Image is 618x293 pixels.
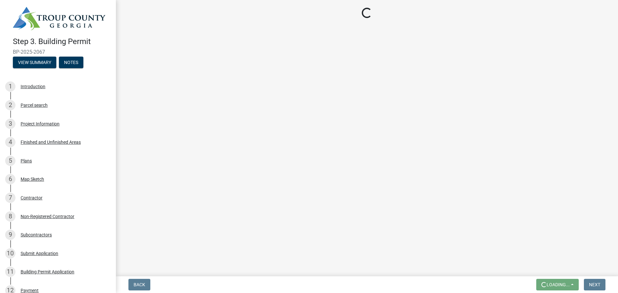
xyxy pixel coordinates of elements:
div: Plans [21,159,32,163]
h4: Step 3. Building Permit [13,37,111,46]
div: Introduction [21,84,45,89]
div: Map Sketch [21,177,44,181]
div: 2 [5,100,15,110]
button: Notes [59,57,83,68]
div: Contractor [21,196,42,200]
div: 11 [5,267,15,277]
div: Project Information [21,122,60,126]
div: 9 [5,230,15,240]
button: Back [128,279,150,290]
button: View Summary [13,57,56,68]
wm-modal-confirm: Summary [13,60,56,65]
button: Loading... [536,279,579,290]
div: 7 [5,193,15,203]
div: 10 [5,248,15,259]
span: Next [589,282,600,287]
div: 5 [5,156,15,166]
div: Parcel search [21,103,48,107]
span: Back [134,282,145,287]
span: Loading... [547,282,570,287]
div: Non-Registered Contractor [21,214,74,219]
div: 4 [5,137,15,147]
div: 6 [5,174,15,184]
div: Building Permit Application [21,270,74,274]
span: BP-2025-2067 [13,49,103,55]
div: 8 [5,211,15,222]
div: 1 [5,81,15,92]
button: Next [584,279,605,290]
img: Troup County, Georgia [13,7,106,30]
div: Payment [21,288,39,293]
div: Subcontractors [21,233,52,237]
div: Submit Application [21,251,58,256]
wm-modal-confirm: Notes [59,60,83,65]
div: Finished and Unfinished Areas [21,140,81,144]
div: 3 [5,119,15,129]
